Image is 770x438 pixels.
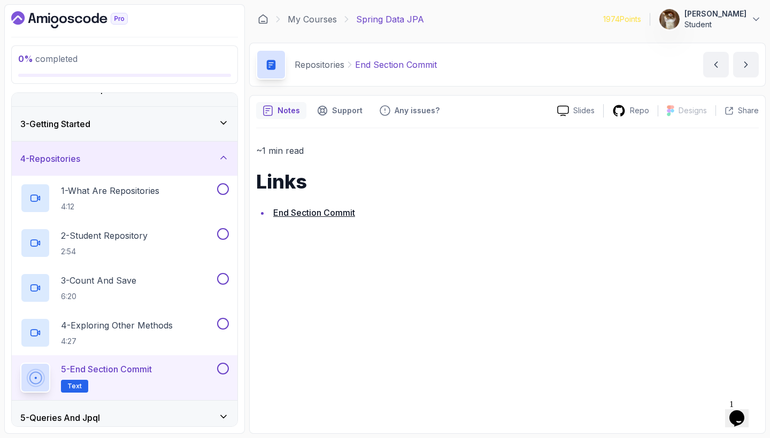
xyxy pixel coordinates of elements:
[61,291,136,302] p: 6:20
[61,274,136,287] p: 3 - Count And Save
[684,19,746,30] p: Student
[603,14,641,25] p: 1974 Points
[20,318,229,348] button: 4-Exploring Other Methods4:27
[278,105,300,116] p: Notes
[20,183,229,213] button: 1-What Are Repositories4:12
[61,363,152,376] p: 5 - End Section Commit
[630,105,649,116] p: Repo
[61,184,159,197] p: 1 - What Are Repositories
[258,14,268,25] a: Dashboard
[18,53,33,64] span: 0 %
[311,102,369,119] button: Support button
[256,102,306,119] button: notes button
[273,207,355,218] a: End Section Commit
[61,229,148,242] p: 2 - Student Repository
[549,105,603,116] a: Slides
[288,13,337,26] a: My Courses
[733,52,759,77] button: next content
[256,143,759,158] p: ~1 min read
[356,13,424,26] p: Spring Data JPA
[725,395,759,427] iframe: chat widget
[604,104,658,118] a: Repo
[12,107,237,141] button: 3-Getting Started
[332,105,363,116] p: Support
[295,58,344,71] p: Repositories
[18,53,78,64] span: completed
[738,105,759,116] p: Share
[12,142,237,176] button: 4-Repositories
[703,52,729,77] button: previous content
[61,336,173,347] p: 4:27
[67,382,82,390] span: Text
[61,319,173,332] p: 4 - Exploring Other Methods
[715,105,759,116] button: Share
[20,152,80,165] h3: 4 - Repositories
[20,118,90,130] h3: 3 - Getting Started
[12,401,237,435] button: 5-Queries And Jpql
[20,273,229,303] button: 3-Count And Save6:20
[659,9,680,29] img: user profile image
[61,201,159,212] p: 4:12
[355,58,437,71] p: End Section Commit
[395,105,440,116] p: Any issues?
[573,105,595,116] p: Slides
[684,9,746,19] p: [PERSON_NAME]
[20,411,100,424] h3: 5 - Queries And Jpql
[659,9,761,30] button: user profile image[PERSON_NAME]Student
[20,363,229,393] button: 5-End Section CommitText
[679,105,707,116] p: Designs
[256,171,759,192] h1: Links
[11,11,152,28] a: Dashboard
[61,246,148,257] p: 2:54
[20,228,229,258] button: 2-Student Repository2:54
[373,102,446,119] button: Feedback button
